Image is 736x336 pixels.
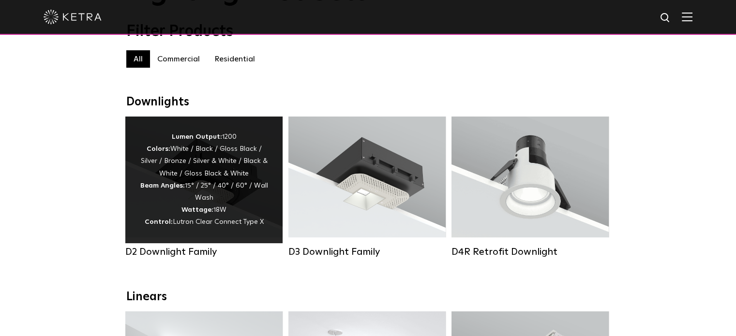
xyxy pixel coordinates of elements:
[150,50,207,68] label: Commercial
[660,12,672,24] img: search icon
[288,117,446,258] a: D3 Downlight Family Lumen Output:700 / 900 / 1100Colors:White / Black / Silver / Bronze / Paintab...
[140,131,268,229] div: 1200 White / Black / Gloss Black / Silver / Bronze / Silver & White / Black & White / Gloss Black...
[126,290,610,304] div: Linears
[125,117,283,258] a: D2 Downlight Family Lumen Output:1200Colors:White / Black / Gloss Black / Silver / Bronze / Silve...
[173,219,264,225] span: Lutron Clear Connect Type X
[140,182,185,189] strong: Beam Angles:
[126,95,610,109] div: Downlights
[147,146,170,152] strong: Colors:
[451,246,609,258] div: D4R Retrofit Downlight
[44,10,102,24] img: ketra-logo-2019-white
[126,50,150,68] label: All
[451,117,609,258] a: D4R Retrofit Downlight Lumen Output:800Colors:White / BlackBeam Angles:15° / 25° / 40° / 60°Watta...
[682,12,692,21] img: Hamburger%20Nav.svg
[207,50,262,68] label: Residential
[145,219,173,225] strong: Control:
[125,246,283,258] div: D2 Downlight Family
[172,133,222,140] strong: Lumen Output:
[288,246,446,258] div: D3 Downlight Family
[181,206,213,213] strong: Wattage:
